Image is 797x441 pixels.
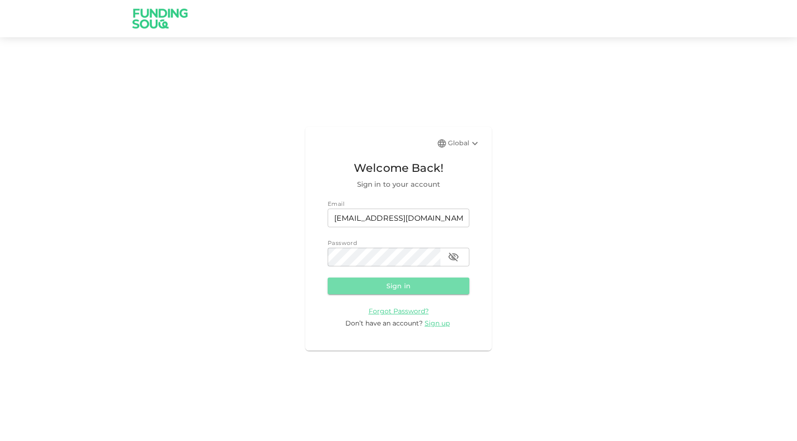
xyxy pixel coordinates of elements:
div: Global [448,138,481,149]
a: Forgot Password? [369,306,429,315]
span: Email [328,200,344,207]
input: password [328,248,440,266]
input: email [328,209,469,227]
span: Sign in to your account [328,179,469,190]
span: Welcome Back! [328,159,469,177]
span: Don’t have an account? [345,319,423,327]
span: Password [328,239,357,246]
span: Sign up [425,319,450,327]
button: Sign in [328,278,469,294]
